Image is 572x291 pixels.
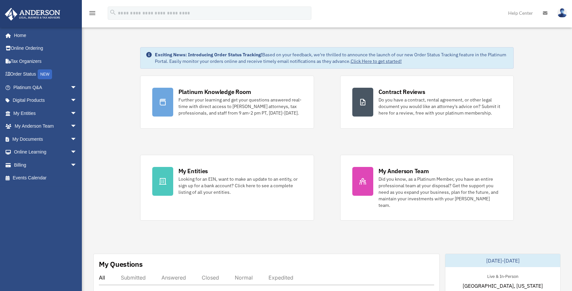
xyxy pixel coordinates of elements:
[70,133,83,146] span: arrow_drop_down
[340,76,514,129] a: Contract Reviews Do you have a contract, rental agreement, or other legal document you would like...
[178,176,302,195] div: Looking for an EIN, want to make an update to an entity, or sign up for a bank account? Click her...
[3,8,62,21] img: Anderson Advisors Platinum Portal
[121,274,146,281] div: Submitted
[235,274,253,281] div: Normal
[5,172,87,185] a: Events Calendar
[378,167,429,175] div: My Anderson Team
[378,88,425,96] div: Contract Reviews
[38,69,52,79] div: NEW
[340,155,514,221] a: My Anderson Team Did you know, as a Platinum Member, you have an entire professional team at your...
[378,97,502,116] div: Do you have a contract, rental agreement, or other legal document you would like an attorney's ad...
[155,51,508,64] div: Based on your feedback, we're thrilled to announce the launch of our new Order Status Tracking fe...
[557,8,567,18] img: User Pic
[88,11,96,17] a: menu
[5,29,83,42] a: Home
[482,272,524,279] div: Live & In-Person
[202,274,219,281] div: Closed
[178,88,251,96] div: Platinum Knowledge Room
[463,282,543,290] span: [GEOGRAPHIC_DATA], [US_STATE]
[378,176,502,209] div: Did you know, as a Platinum Member, you have an entire professional team at your disposal? Get th...
[70,120,83,133] span: arrow_drop_down
[5,42,87,55] a: Online Ordering
[5,146,87,159] a: Online Learningarrow_drop_down
[88,9,96,17] i: menu
[70,81,83,94] span: arrow_drop_down
[70,107,83,120] span: arrow_drop_down
[5,120,87,133] a: My Anderson Teamarrow_drop_down
[99,259,143,269] div: My Questions
[5,107,87,120] a: My Entitiesarrow_drop_down
[70,146,83,159] span: arrow_drop_down
[178,97,302,116] div: Further your learning and get your questions answered real-time with direct access to [PERSON_NAM...
[140,155,314,221] a: My Entities Looking for an EIN, want to make an update to an entity, or sign up for a bank accoun...
[140,76,314,129] a: Platinum Knowledge Room Further your learning and get your questions answered real-time with dire...
[351,58,402,64] a: Click Here to get started!
[5,55,87,68] a: Tax Organizers
[70,158,83,172] span: arrow_drop_down
[5,81,87,94] a: Platinum Q&Aarrow_drop_down
[70,94,83,107] span: arrow_drop_down
[99,274,105,281] div: All
[5,133,87,146] a: My Documentsarrow_drop_down
[445,254,560,267] div: [DATE]-[DATE]
[5,158,87,172] a: Billingarrow_drop_down
[109,9,117,16] i: search
[5,94,87,107] a: Digital Productsarrow_drop_down
[155,52,262,58] strong: Exciting News: Introducing Order Status Tracking!
[268,274,293,281] div: Expedited
[5,68,87,81] a: Order StatusNEW
[161,274,186,281] div: Answered
[178,167,208,175] div: My Entities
